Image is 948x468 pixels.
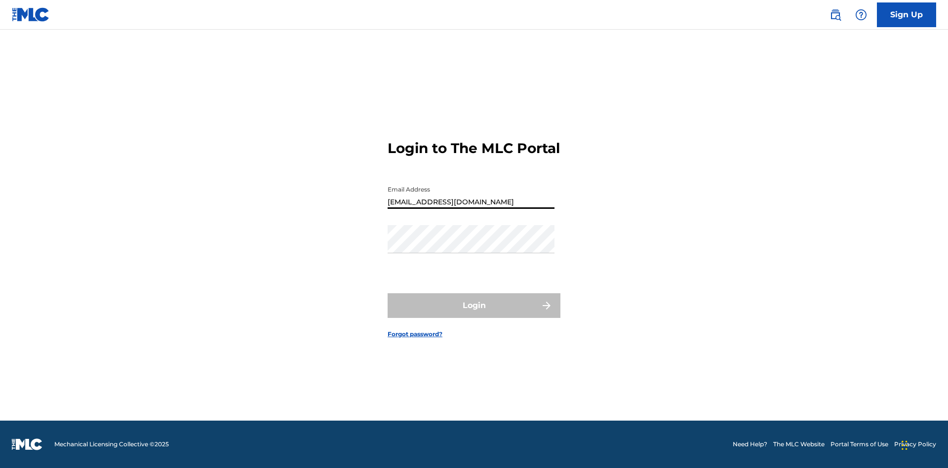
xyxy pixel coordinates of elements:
[829,9,841,21] img: search
[12,438,42,450] img: logo
[54,440,169,449] span: Mechanical Licensing Collective © 2025
[733,440,767,449] a: Need Help?
[902,430,908,460] div: Drag
[855,9,867,21] img: help
[830,440,888,449] a: Portal Terms of Use
[388,140,560,157] h3: Login to The MLC Portal
[12,7,50,22] img: MLC Logo
[894,440,936,449] a: Privacy Policy
[826,5,845,25] a: Public Search
[899,421,948,468] iframe: Chat Widget
[388,330,442,339] a: Forgot password?
[877,2,936,27] a: Sign Up
[851,5,871,25] div: Help
[773,440,825,449] a: The MLC Website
